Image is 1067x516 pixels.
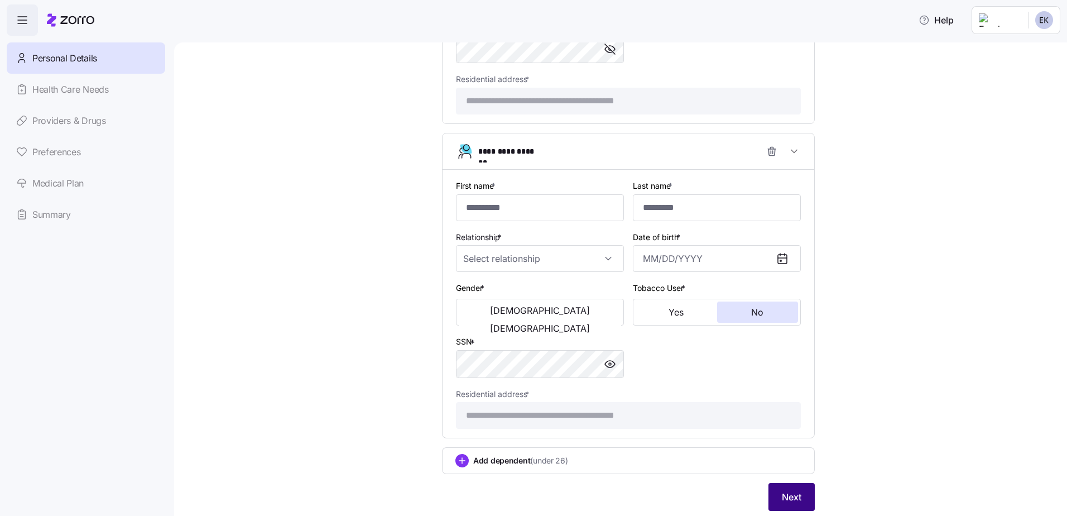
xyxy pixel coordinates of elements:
label: Relationship [456,231,504,243]
span: Add dependent [473,455,568,466]
input: MM/DD/YYYY [633,245,801,272]
label: Date of birth [633,231,683,243]
label: Tobacco User [633,282,688,294]
label: Residential address [456,73,531,85]
a: Personal Details [7,42,165,74]
label: Last name [633,180,675,192]
span: No [751,308,763,317]
span: [DEMOGRAPHIC_DATA] [490,306,590,315]
input: Select relationship [456,245,624,272]
label: First name [456,180,498,192]
label: Residential address [456,388,531,400]
span: [DEMOGRAPHIC_DATA] [490,324,590,333]
span: Next [782,490,801,504]
span: Yes [669,308,684,317]
svg: add icon [455,454,469,467]
span: (under 26) [530,455,568,466]
img: Employer logo [979,13,1019,27]
label: SSN [456,336,477,348]
span: Personal Details [32,51,97,65]
label: Gender [456,282,487,294]
span: Help [919,13,954,27]
button: Help [910,9,963,31]
img: 5c7f620c26421ff92956c95cfe8ac4f4 [1035,11,1053,29]
button: Next [768,483,815,511]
